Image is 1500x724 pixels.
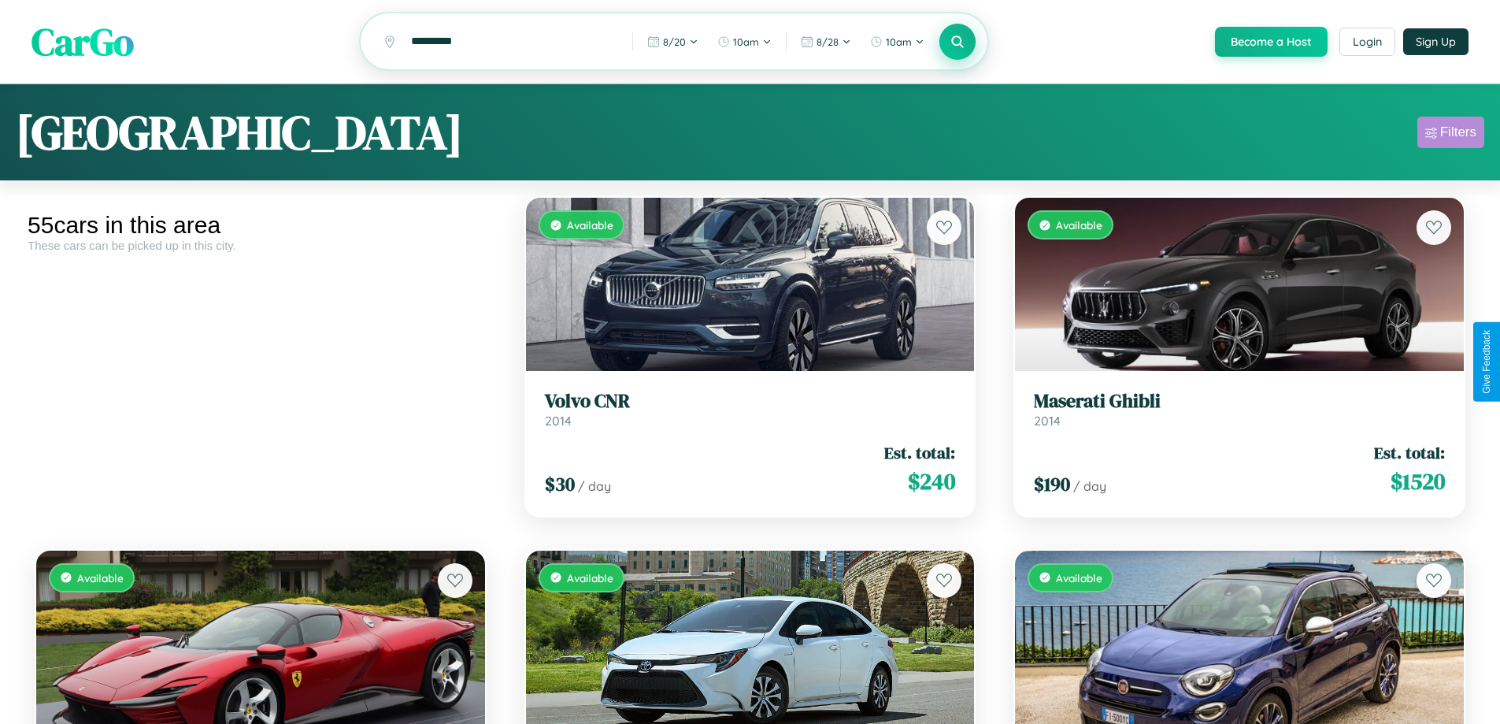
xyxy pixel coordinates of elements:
span: Available [1056,571,1102,585]
span: 10am [733,35,759,48]
span: $ 190 [1034,471,1070,497]
h1: [GEOGRAPHIC_DATA] [16,100,463,165]
div: Give Feedback [1481,330,1492,394]
button: Filters [1417,117,1484,148]
button: 8/20 [639,29,706,54]
span: 2014 [545,413,572,429]
a: Volvo CNR2014 [545,390,956,429]
button: Login [1339,28,1395,56]
div: 55 cars in this area [28,212,494,239]
button: Sign Up [1403,28,1469,55]
span: $ 1520 [1391,466,1445,497]
span: CarGo [31,16,134,68]
div: These cars can be picked up in this city. [28,239,494,252]
h3: Maserati Ghibli [1034,390,1445,413]
span: 8 / 20 [663,35,686,48]
button: 10am [862,29,932,54]
span: 10am [886,35,912,48]
button: 10am [709,29,780,54]
span: $ 240 [908,466,955,497]
span: / day [578,478,611,494]
h3: Volvo CNR [545,390,956,413]
span: Available [567,218,613,232]
span: / day [1073,478,1106,494]
button: 8/28 [793,29,859,54]
span: Available [77,571,124,585]
span: Available [1056,218,1102,232]
button: Become a Host [1215,27,1328,57]
span: Est. total: [884,441,955,464]
span: Available [567,571,613,585]
span: $ 30 [545,471,575,497]
span: Est. total: [1374,441,1445,464]
div: Filters [1440,124,1476,140]
span: 2014 [1034,413,1061,429]
span: 8 / 28 [817,35,839,48]
a: Maserati Ghibli2014 [1034,390,1445,429]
